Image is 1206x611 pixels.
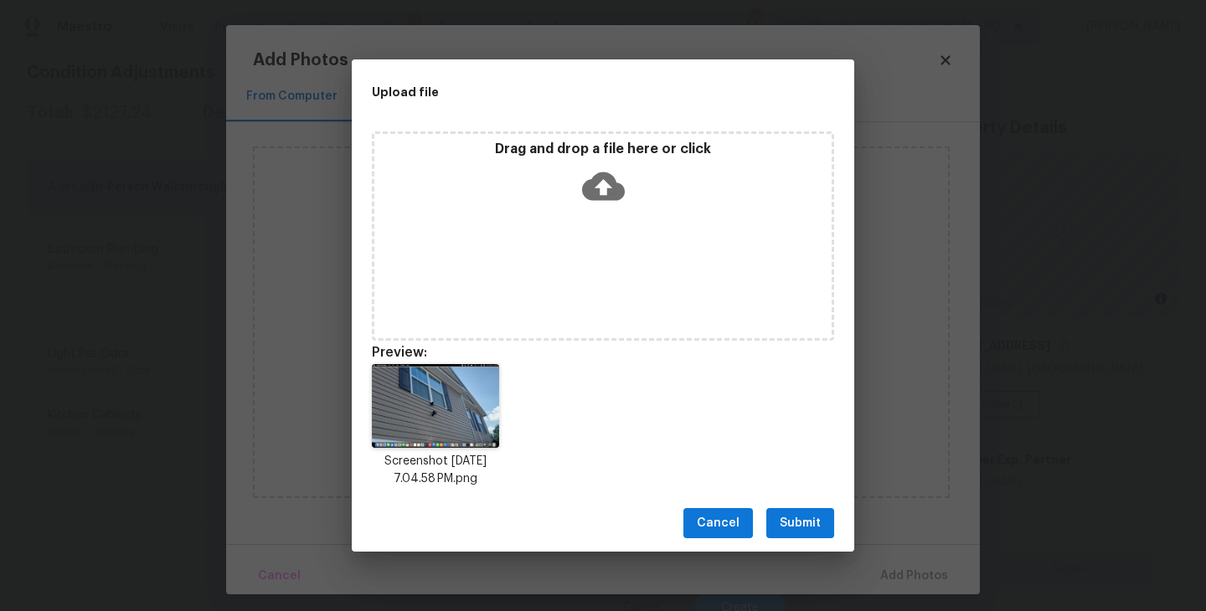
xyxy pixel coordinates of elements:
h2: Upload file [372,83,759,101]
button: Submit [766,508,834,539]
button: Cancel [683,508,753,539]
span: Cancel [697,513,740,534]
p: Screenshot [DATE] 7.04.58 PM.png [372,453,499,488]
p: Drag and drop a file here or click [374,141,832,158]
img: V0zKEGQbvycAAAAASUVORK5CYII= [372,364,499,448]
span: Submit [780,513,821,534]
